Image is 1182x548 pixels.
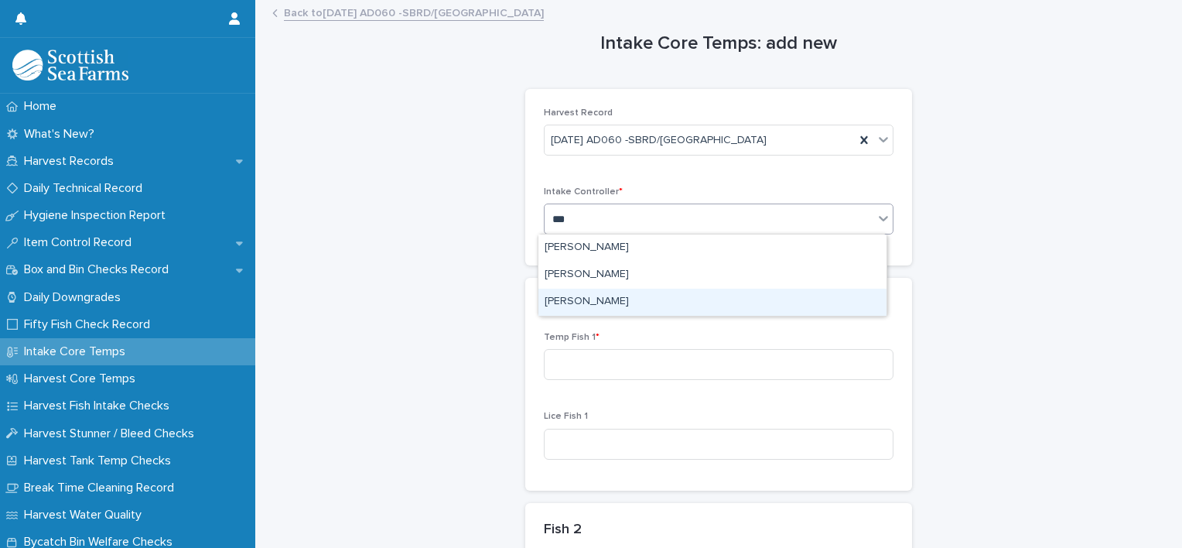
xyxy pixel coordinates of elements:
[544,333,600,342] span: Temp Fish 1
[18,344,138,359] p: Intake Core Temps
[18,99,69,114] p: Home
[18,262,181,277] p: Box and Bin Checks Record
[18,399,182,413] p: Harvest Fish Intake Checks
[551,132,767,149] span: [DATE] AD060 -SBRD/[GEOGRAPHIC_DATA]
[18,127,107,142] p: What's New?
[18,454,183,468] p: Harvest Tank Temp Checks
[18,235,144,250] p: Item Control Record
[12,50,128,80] img: mMrefqRFQpe26GRNOUkG
[18,290,133,305] p: Daily Downgrades
[18,208,178,223] p: Hygiene Inspection Report
[284,3,544,21] a: Back to[DATE] AD060 -SBRD/[GEOGRAPHIC_DATA]
[525,33,912,55] h1: Intake Core Temps: add new
[18,181,155,196] p: Daily Technical Record
[544,412,588,421] span: Lice Fish 1
[18,317,162,332] p: Fifty Fish Check Record
[544,187,623,197] span: Intake Controller
[538,289,886,316] div: Ionel Stoica
[18,508,154,522] p: Harvest Water Quality
[538,235,886,262] div: Fiona McCann
[18,481,186,495] p: Break Time Cleaning Record
[538,262,886,289] div: ionel Stoica
[18,426,207,441] p: Harvest Stunner / Bleed Checks
[18,154,126,169] p: Harvest Records
[544,108,613,118] span: Harvest Record
[18,372,148,386] p: Harvest Core Temps
[544,522,582,539] h2: Fish 2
